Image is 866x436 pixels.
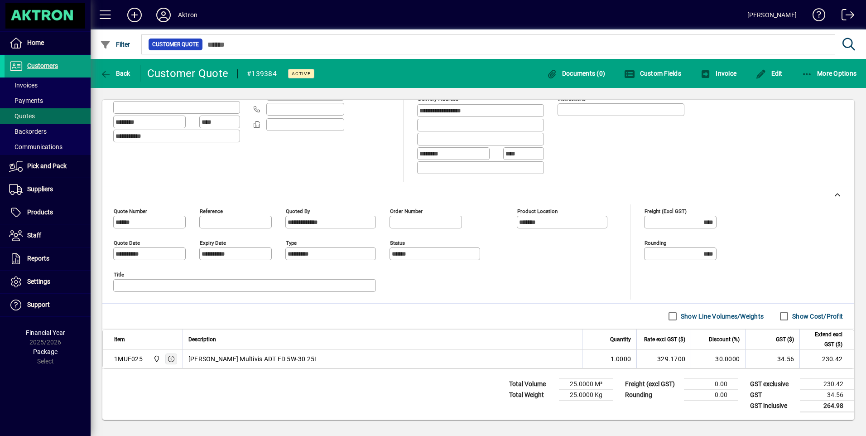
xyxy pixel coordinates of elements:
span: Invoices [9,82,38,89]
a: Staff [5,224,91,247]
div: Aktron [178,8,197,22]
span: Financial Year [26,329,65,336]
a: Suppliers [5,178,91,201]
td: 230.42 [800,378,854,389]
td: 25.0000 Kg [559,389,613,400]
a: Payments [5,93,91,108]
a: Invoices [5,78,91,93]
div: 329.1700 [642,354,685,363]
button: More Options [799,65,859,82]
span: Extend excl GST ($) [805,329,842,349]
span: Description [188,334,216,344]
span: Support [27,301,50,308]
span: Payments [9,97,43,104]
td: 230.42 [799,350,854,368]
td: 0.00 [684,389,738,400]
span: Staff [27,232,41,239]
mat-label: Quoted by [286,208,310,214]
td: 34.56 [800,389,854,400]
span: Documents (0) [546,70,605,77]
span: Home [27,39,44,46]
mat-label: Freight (excl GST) [645,208,687,214]
mat-label: Product location [517,208,558,214]
td: 34.56 [745,350,799,368]
mat-label: Type [286,239,297,246]
mat-label: Quote date [114,239,140,246]
mat-label: Order number [390,208,423,214]
span: Discount (%) [709,334,740,344]
td: Freight (excl GST) [621,378,684,389]
span: Package [33,348,58,355]
div: 1MUF025 [114,354,143,363]
td: Total Volume [505,378,559,389]
span: 1.0000 [611,354,631,363]
span: Quotes [9,112,35,120]
mat-label: Title [114,271,124,277]
a: Communications [5,139,91,155]
td: GST [746,389,800,400]
td: Total Weight [505,389,559,400]
a: View on map [532,86,546,101]
span: Products [27,208,53,216]
a: Products [5,201,91,224]
span: [PERSON_NAME] Multivis ADT FD 5W-30 25L [188,354,318,363]
span: Back [100,70,130,77]
span: Edit [755,70,783,77]
a: Quotes [5,108,91,124]
a: Reports [5,247,91,270]
span: Item [114,334,125,344]
button: Add [120,7,149,23]
div: [PERSON_NAME] [747,8,797,22]
button: Edit [753,65,785,82]
span: Active [292,71,311,77]
td: 30.0000 [691,350,745,368]
mat-label: Quote number [114,208,147,214]
div: #139384 [247,67,277,81]
button: Custom Fields [622,65,683,82]
span: Quantity [610,334,631,344]
span: Settings [27,278,50,285]
button: Invoice [698,65,739,82]
span: Suppliers [27,185,53,193]
span: GST ($) [776,334,794,344]
div: Customer Quote [147,66,229,81]
span: Central [151,354,161,364]
span: Reports [27,255,49,262]
button: Filter [98,36,133,53]
label: Show Cost/Profit [790,312,843,321]
a: Backorders [5,124,91,139]
a: Pick and Pack [5,155,91,178]
a: Home [5,32,91,54]
label: Show Line Volumes/Weights [679,312,764,321]
mat-label: Expiry date [200,239,226,246]
app-page-header-button: Back [91,65,140,82]
span: Rate excl GST ($) [644,334,685,344]
span: Customer Quote [152,40,199,49]
a: Knowledge Base [806,2,826,31]
span: Custom Fields [624,70,681,77]
mat-label: Rounding [645,239,666,246]
td: 25.0000 M³ [559,378,613,389]
mat-label: Reference [200,208,223,214]
button: Profile [149,7,178,23]
span: Customers [27,62,58,69]
span: Pick and Pack [27,162,67,170]
a: Support [5,294,91,316]
mat-label: Status [390,239,405,246]
a: Logout [835,2,855,31]
span: More Options [802,70,857,77]
span: Invoice [700,70,736,77]
span: Communications [9,143,63,150]
button: Back [98,65,133,82]
td: 264.98 [800,400,854,412]
span: Backorders [9,128,47,135]
td: GST exclusive [746,378,800,389]
td: 0.00 [684,378,738,389]
td: GST inclusive [746,400,800,412]
button: Documents (0) [544,65,607,82]
a: Settings [5,271,91,293]
span: Filter [100,41,130,48]
td: Rounding [621,389,684,400]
